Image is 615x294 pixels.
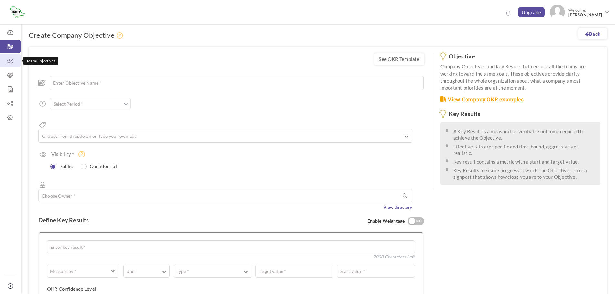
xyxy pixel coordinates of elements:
a: Notifications [503,8,513,19]
div: NO [414,218,425,224]
div: Team Objectives [23,57,58,65]
li: A Key Result is a measurable, verifiable outcome required to achieve the Objective. [453,127,596,141]
a: Back [578,28,607,39]
label: Unit [124,268,138,275]
label: Visibility * [51,151,74,157]
input: Select Period * [50,98,131,109]
span: Enable Weightage [367,217,424,226]
button: Unit [123,265,169,278]
i: Visibility [40,152,46,157]
span: 2000 Characters Left [373,253,415,255]
a: View Company OKR examples [440,96,524,103]
li: Effective KRs are specific and time-bound, aggressive yet realistic. [453,142,596,156]
li: Key result contains a metric with a start and target value. [453,157,596,165]
button: Type * [174,265,251,278]
i: Objective Name * [38,80,46,86]
h3: Key Results [440,111,600,117]
h1: Create Company Objective [29,31,125,40]
a: See OKR Template [374,53,424,65]
img: Photo [550,5,565,20]
label: Public [51,162,76,169]
li: Key Results measure progress towards the Objective — like a signpost that shows how close you are... [453,166,596,180]
label: Type * [174,268,191,275]
i: Duration [38,100,47,108]
i: Owned by [38,181,47,189]
a: View directory [384,204,412,210]
h3: Objective [440,53,600,60]
span: [PERSON_NAME] [568,13,602,17]
a: Upgrade [518,7,545,17]
a: Photo Welcome,[PERSON_NAME] [547,2,612,21]
label: Confidential [82,162,120,169]
label: Define Key Results [38,217,89,223]
img: Logo [7,4,28,20]
label: Measure by * [47,268,79,275]
p: Company Objectives and Key Results help ensure all the teams are working toward the same goals. T... [440,63,600,91]
label: OKR Confidence Level [47,286,96,292]
button: Measure by * [47,265,118,278]
span: Welcome, [565,5,604,21]
i: Tags [38,121,47,129]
